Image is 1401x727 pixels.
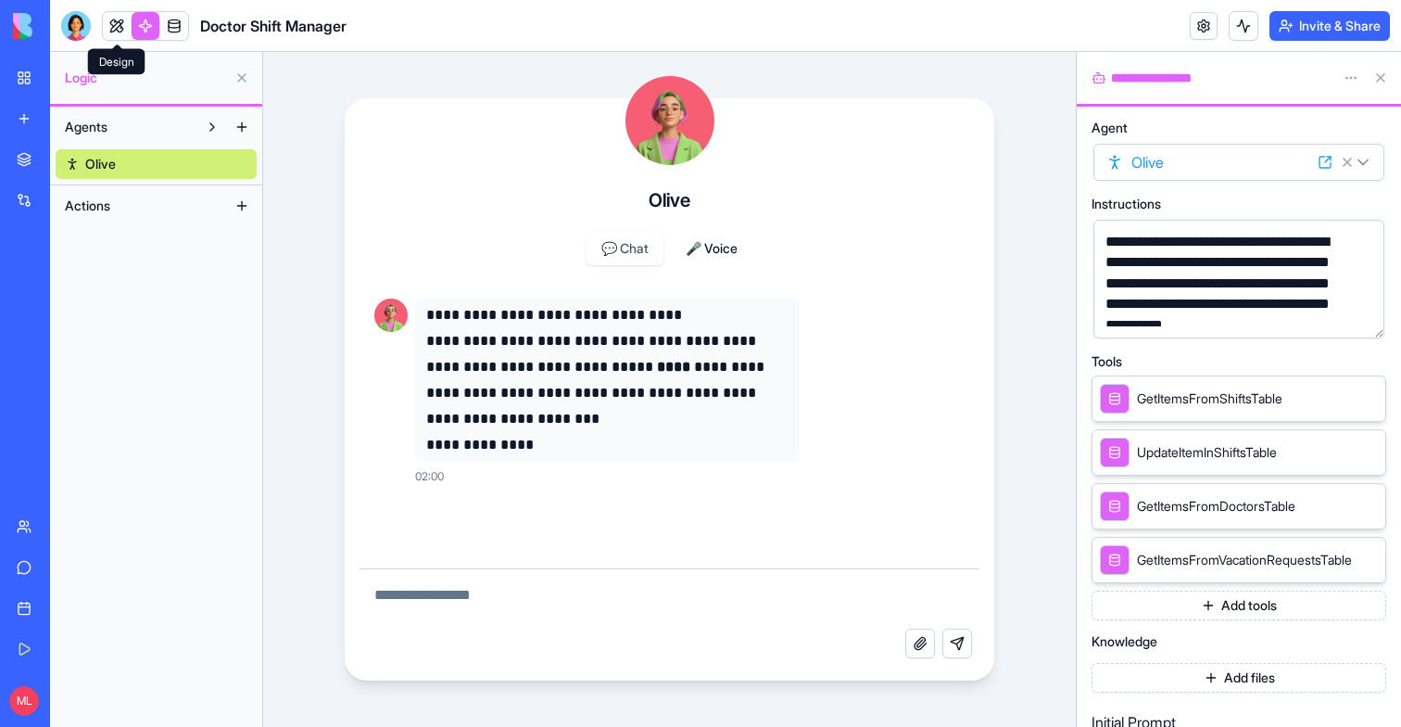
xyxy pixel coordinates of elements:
[671,232,752,265] button: 🎤 Voice
[905,629,935,658] button: Attach file
[88,49,145,75] div: Design
[1092,663,1386,693] button: Add files
[65,197,110,215] span: Actions
[65,69,227,87] span: Logic
[1092,591,1386,620] button: Add tools
[374,299,408,332] img: Olive_image.png
[56,191,227,221] button: Actions
[1092,198,1161,210] span: Instructions
[942,629,972,658] button: Send message
[56,112,197,142] button: Agents
[56,149,257,179] a: Olive
[1137,389,1282,408] span: GetItemsFromShiftsTable
[587,232,663,265] button: 💬 Chat
[1137,497,1295,516] span: GetItemsFromDoctorsTable
[1092,121,1128,134] span: Agent
[649,187,690,213] h4: Olive
[85,155,116,173] span: Olive
[1092,355,1122,368] span: Tools
[1092,635,1157,648] span: Knowledge
[200,15,347,37] span: Doctor Shift Manager
[65,118,107,136] span: Agents
[9,686,39,716] span: ML
[1269,11,1390,41] button: Invite & Share
[415,469,444,484] span: 02:00
[1137,443,1277,462] span: UpdateItemInShiftsTable
[1137,551,1352,569] span: GetItemsFromVacationRequestsTable
[13,13,128,39] img: logo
